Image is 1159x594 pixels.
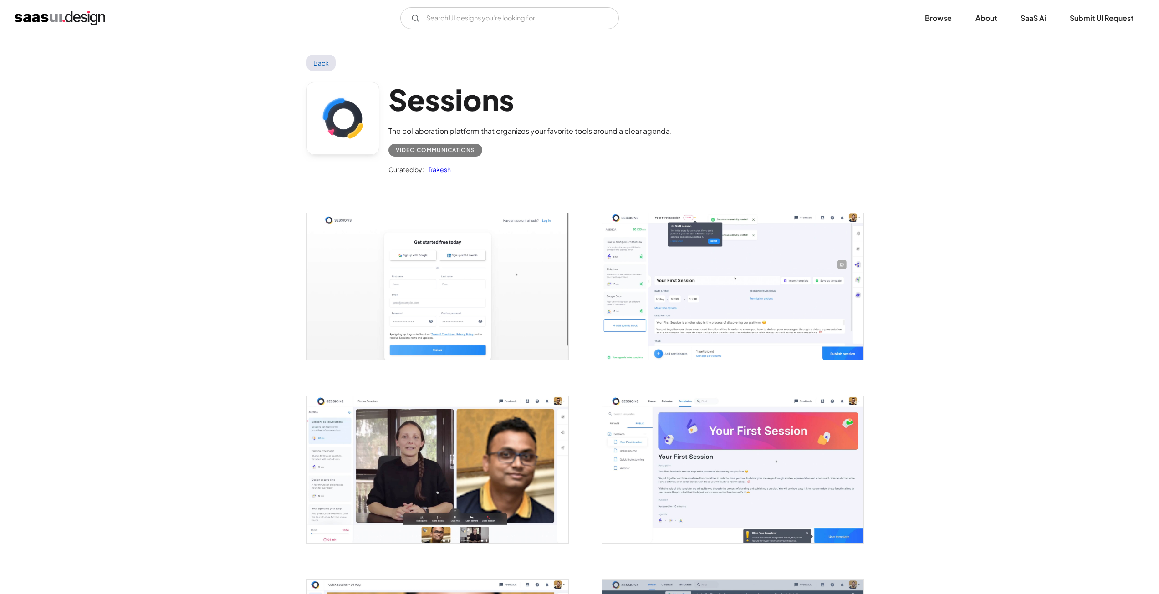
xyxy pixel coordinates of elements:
[1010,8,1057,28] a: SaaS Ai
[914,8,963,28] a: Browse
[388,164,424,175] div: Curated by:
[602,213,863,360] a: open lightbox
[388,82,672,117] h1: Sessions
[306,55,336,71] a: Back
[396,145,475,156] div: Video Communications
[400,7,619,29] input: Search UI designs you're looking for...
[602,396,863,543] a: open lightbox
[602,213,863,360] img: 6128efaf9c24d84e3fcae652_Sessions-template%20customisations.jpg
[307,213,568,360] a: open lightbox
[307,213,568,360] img: 6128efc7cd2b9163d5a8c549_Sessions-Login.jpg
[965,8,1008,28] a: About
[1059,8,1144,28] a: Submit UI Request
[400,7,619,29] form: Email Form
[307,396,568,543] a: open lightbox
[602,396,863,543] img: 6128efafcd2b915f29a8c52d_Sessions-templates.jpg
[15,11,105,25] a: home
[307,396,568,543] img: 6128efc7a19de231274451b0_Sessions-demo%20session%20console.jpg
[388,126,672,137] div: The collaboration platform that organizes your favorite tools around a clear agenda.
[424,164,451,175] a: Rakesh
